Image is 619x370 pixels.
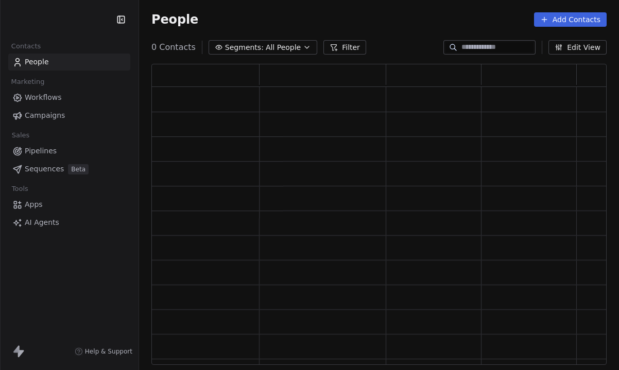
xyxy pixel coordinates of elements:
span: People [25,57,49,67]
a: Help & Support [75,347,132,356]
span: Help & Support [85,347,132,356]
a: Workflows [8,89,130,106]
button: Filter [323,40,366,55]
span: Sales [7,128,34,143]
span: Apps [25,199,43,210]
a: Pipelines [8,143,130,160]
a: SequencesBeta [8,161,130,178]
span: Pipelines [25,146,57,156]
span: Beta [68,164,89,174]
span: Sequences [25,164,64,174]
a: AI Agents [8,214,130,231]
span: Contacts [7,39,45,54]
span: All People [266,42,301,53]
a: Apps [8,196,130,213]
span: Segments: [225,42,264,53]
button: Edit View [548,40,607,55]
span: People [151,12,198,27]
a: Campaigns [8,107,130,124]
span: Marketing [7,74,49,90]
button: Add Contacts [534,12,607,27]
a: People [8,54,130,71]
span: Tools [7,181,32,197]
span: 0 Contacts [151,41,196,54]
span: Campaigns [25,110,65,121]
span: AI Agents [25,217,59,228]
span: Workflows [25,92,62,103]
